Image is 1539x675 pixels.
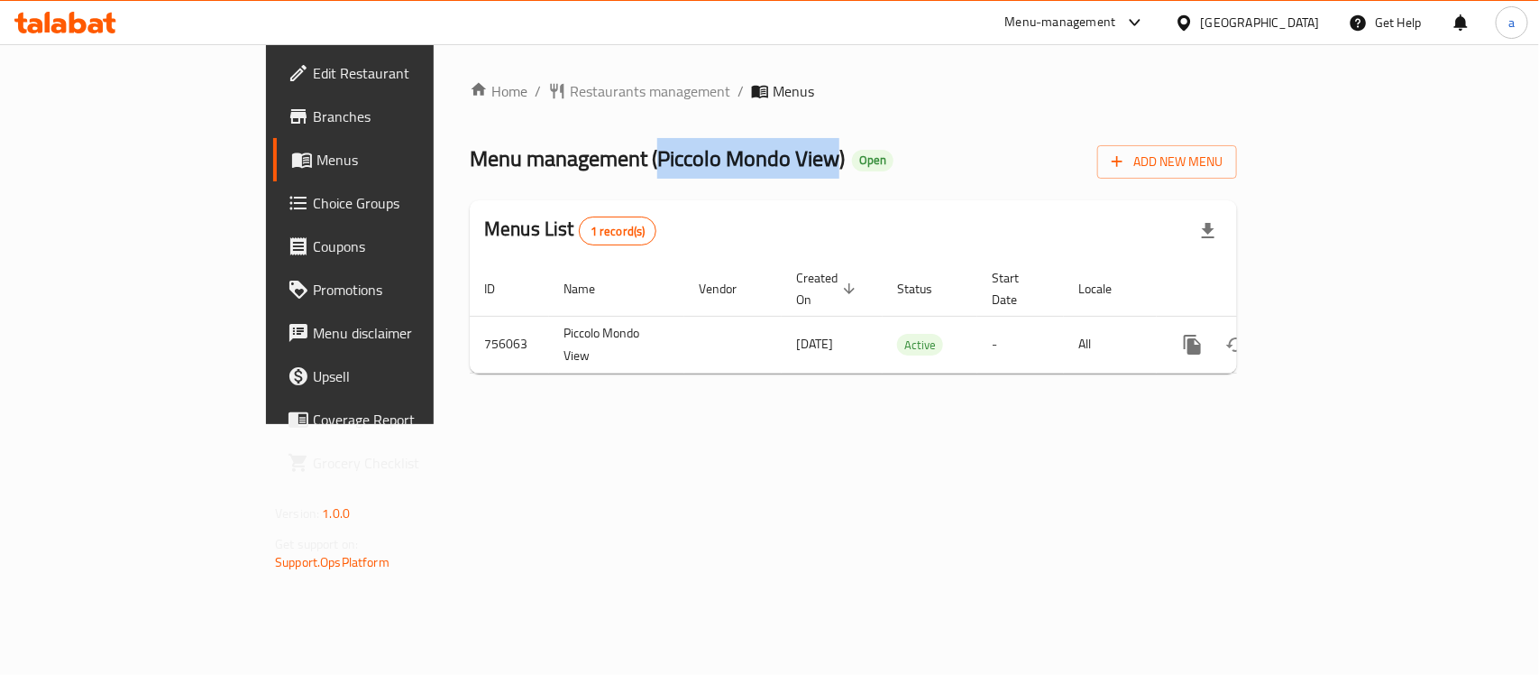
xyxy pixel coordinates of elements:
span: ID [484,278,518,300]
a: Coverage Report [273,398,523,441]
li: / [535,80,541,102]
span: Promotions [313,279,508,301]
span: a [1508,13,1515,32]
span: Add New Menu [1112,151,1223,173]
a: Promotions [273,268,523,311]
button: Add New Menu [1097,145,1237,179]
span: Edit Restaurant [313,62,508,84]
table: enhanced table [470,262,1359,374]
div: Active [897,334,943,356]
span: Menu disclaimer [313,322,508,344]
td: - [977,316,1064,373]
div: Menu-management [1005,12,1116,33]
span: Coupons [313,236,508,257]
span: Menus [316,149,508,171]
span: Name [563,278,618,300]
a: Restaurants management [548,80,730,102]
span: Open [852,153,893,168]
span: Get support on: [275,532,358,556]
a: Edit Restaurant [273,51,523,95]
button: Change Status [1214,323,1258,366]
span: Menus [773,80,814,102]
th: Actions [1157,262,1359,317]
span: [DATE] [796,332,833,356]
span: 1 record(s) [580,223,656,240]
td: Piccolo Mondo View [549,316,684,373]
a: Branches [273,95,523,138]
a: Choice Groups [273,181,523,225]
a: Menu disclaimer [273,311,523,355]
div: [GEOGRAPHIC_DATA] [1201,13,1320,32]
a: Coupons [273,225,523,268]
span: 1.0.0 [322,502,350,525]
span: Branches [313,106,508,127]
span: Created On [796,267,861,310]
span: Status [897,278,956,300]
span: Restaurants management [570,80,730,102]
a: Support.OpsPlatform [275,550,389,574]
span: Upsell [313,365,508,387]
span: Version: [275,502,319,525]
span: Start Date [992,267,1042,310]
span: Active [897,335,943,356]
button: more [1171,323,1214,366]
span: Locale [1078,278,1135,300]
li: / [737,80,744,102]
nav: breadcrumb [470,80,1237,102]
span: Choice Groups [313,192,508,214]
div: Open [852,150,893,171]
h2: Menus List [484,216,656,245]
span: Grocery Checklist [313,452,508,474]
span: Menu management ( Piccolo Mondo View ) [470,138,845,179]
a: Menus [273,138,523,181]
div: Export file [1186,209,1230,253]
a: Grocery Checklist [273,441,523,485]
span: Vendor [699,278,760,300]
span: Coverage Report [313,409,508,430]
td: All [1064,316,1157,373]
a: Upsell [273,355,523,398]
